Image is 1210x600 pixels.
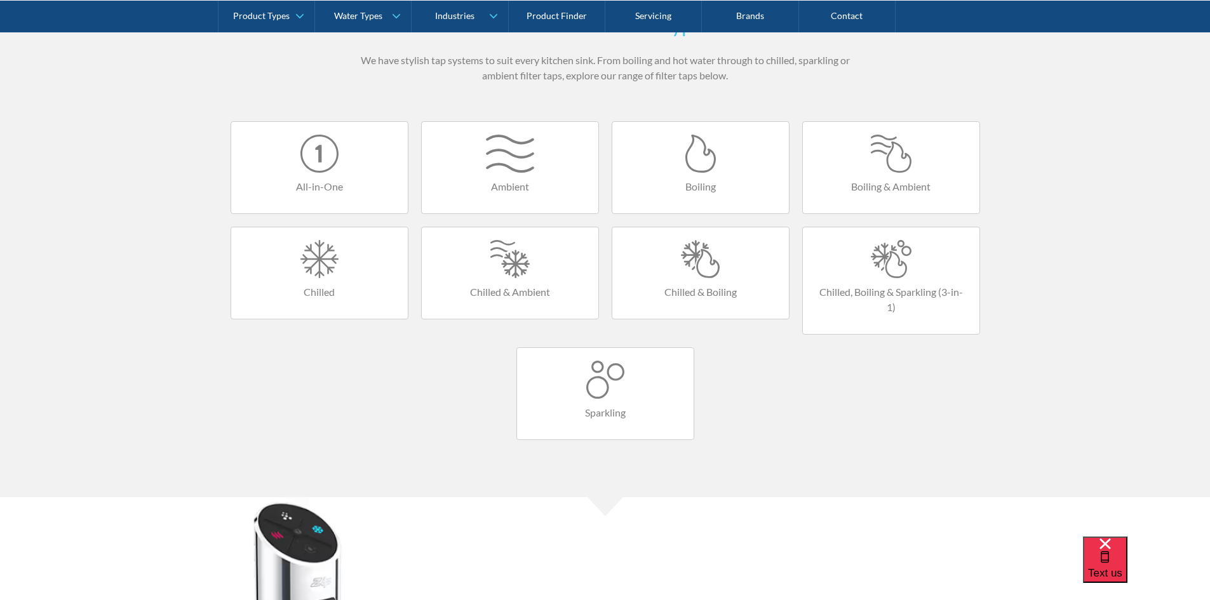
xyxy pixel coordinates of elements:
[434,284,586,300] h4: Chilled & Ambient
[530,405,681,420] h4: Sparkling
[421,121,599,214] a: Ambient
[231,121,408,214] a: All-in-One
[231,227,408,319] a: Chilled
[625,179,776,194] h4: Boiling
[802,121,980,214] a: Boiling & Ambient
[435,10,474,21] div: Industries
[612,121,790,214] a: Boiling
[612,227,790,319] a: Chilled & Boiling
[334,10,382,21] div: Water Types
[434,179,586,194] h4: Ambient
[802,227,980,335] a: Chilled, Boiling & Sparkling (3-in-1)
[516,347,694,440] a: Sparkling
[1083,537,1210,600] iframe: podium webchat widget bubble
[244,179,395,194] h4: All-in-One
[244,284,395,300] h4: Chilled
[358,53,853,83] p: We have stylish tap systems to suit every kitchen sink. From boiling and hot water through to chi...
[233,10,290,21] div: Product Types
[625,284,776,300] h4: Chilled & Boiling
[421,227,599,319] a: Chilled & Ambient
[816,284,967,315] h4: Chilled, Boiling & Sparkling (3-in-1)
[816,179,967,194] h4: Boiling & Ambient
